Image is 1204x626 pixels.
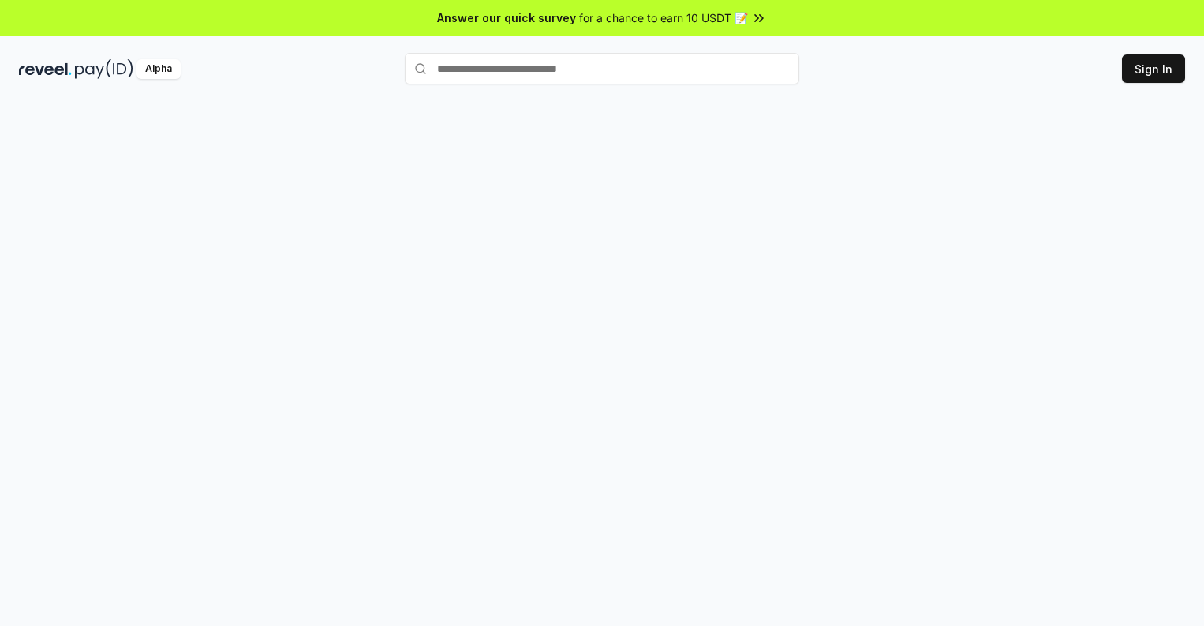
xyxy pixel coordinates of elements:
[1122,54,1185,83] button: Sign In
[579,9,748,26] span: for a chance to earn 10 USDT 📝
[136,59,181,79] div: Alpha
[19,59,72,79] img: reveel_dark
[75,59,133,79] img: pay_id
[437,9,576,26] span: Answer our quick survey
